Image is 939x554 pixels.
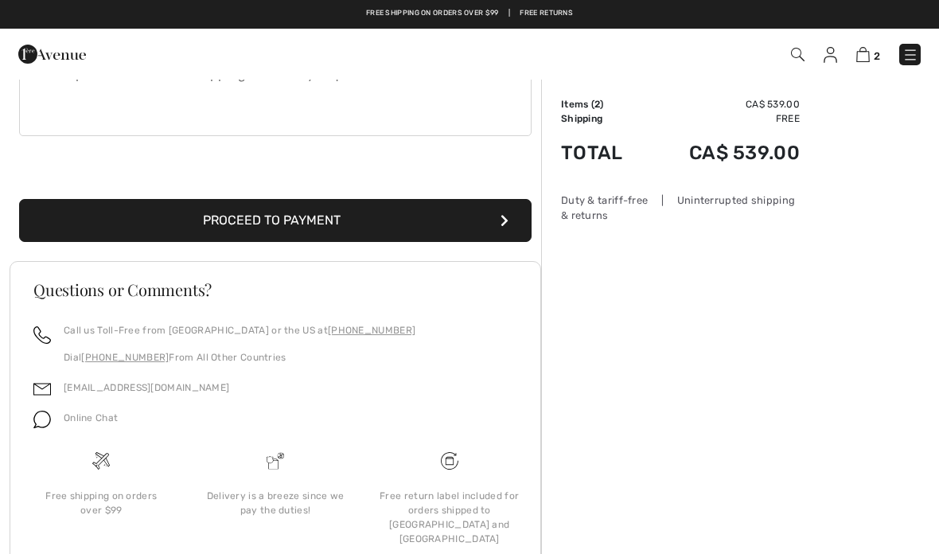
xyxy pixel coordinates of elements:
a: [EMAIL_ADDRESS][DOMAIN_NAME] [64,382,229,393]
span: Online Chat [64,412,118,423]
span: 2 [594,99,600,110]
button: Proceed to Payment [19,199,532,242]
img: Search [791,48,805,61]
a: [PHONE_NUMBER] [328,325,415,336]
td: CA$ 539.00 [646,97,800,111]
img: email [33,380,51,398]
td: Items ( ) [561,97,646,111]
img: Free shipping on orders over $99 [441,452,458,470]
img: 1ère Avenue [18,38,86,70]
img: Delivery is a breeze since we pay the duties! [267,452,284,470]
span: 2 [874,50,880,62]
a: Free shipping on orders over $99 [366,8,499,19]
div: Free return label included for orders shipped to [GEOGRAPHIC_DATA] and [GEOGRAPHIC_DATA] [375,489,524,546]
img: Menu [902,47,918,63]
div: Duty & tariff-free | Uninterrupted shipping & returns [561,193,800,223]
td: Free [646,111,800,126]
a: Free Returns [520,8,573,19]
img: Shopping Bag [856,47,870,62]
div: Free shipping on orders over $99 [27,489,176,517]
p: Dial From All Other Countries [64,350,415,365]
td: CA$ 539.00 [646,126,800,180]
img: call [33,326,51,344]
a: 1ère Avenue [18,45,86,60]
td: Total [561,126,646,180]
span: | [508,8,510,19]
td: Shipping [561,111,646,126]
h3: Questions or Comments? [33,282,517,298]
a: [PHONE_NUMBER] [81,352,169,363]
img: chat [33,411,51,428]
img: Free shipping on orders over $99 [92,452,110,470]
img: My Info [824,47,837,63]
div: Delivery is a breeze since we pay the duties! [201,489,350,517]
p: Call us Toll-Free from [GEOGRAPHIC_DATA] or the US at [64,323,415,337]
a: 2 [856,45,880,64]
